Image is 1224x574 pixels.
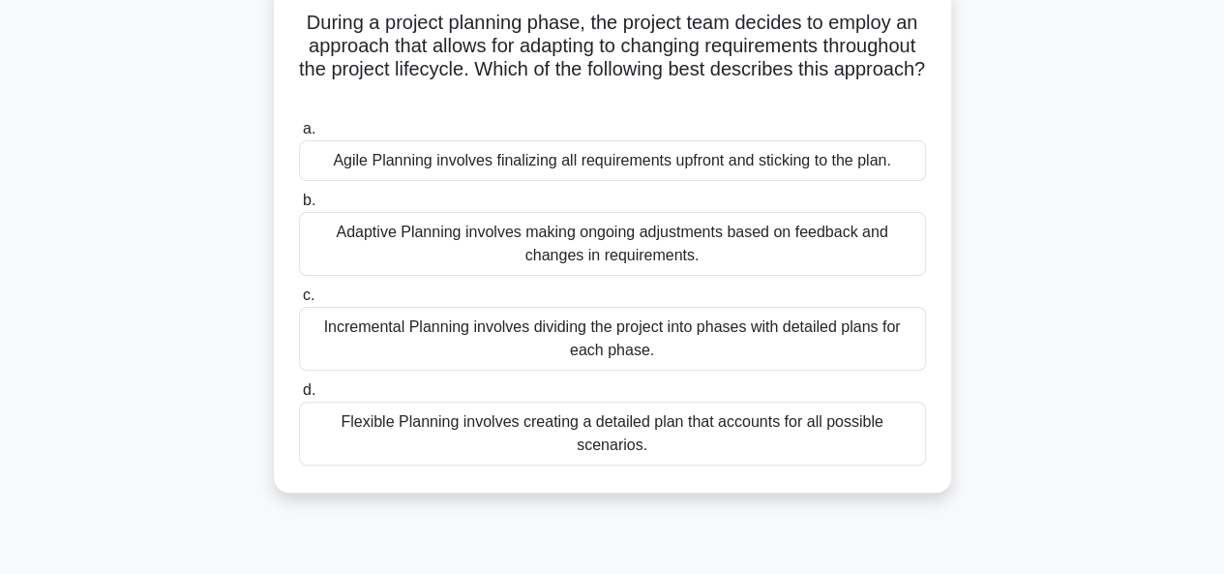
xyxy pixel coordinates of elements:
div: Agile Planning involves finalizing all requirements upfront and sticking to the plan. [299,140,926,181]
span: b. [303,192,315,208]
span: c. [303,287,314,303]
h5: During a project planning phase, the project team decides to employ an approach that allows for a... [297,11,928,106]
span: d. [303,381,315,398]
span: a. [303,120,315,136]
div: Incremental Planning involves dividing the project into phases with detailed plans for each phase. [299,307,926,371]
div: Adaptive Planning involves making ongoing adjustments based on feedback and changes in requirements. [299,212,926,276]
div: Flexible Planning involves creating a detailed plan that accounts for all possible scenarios. [299,402,926,466]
